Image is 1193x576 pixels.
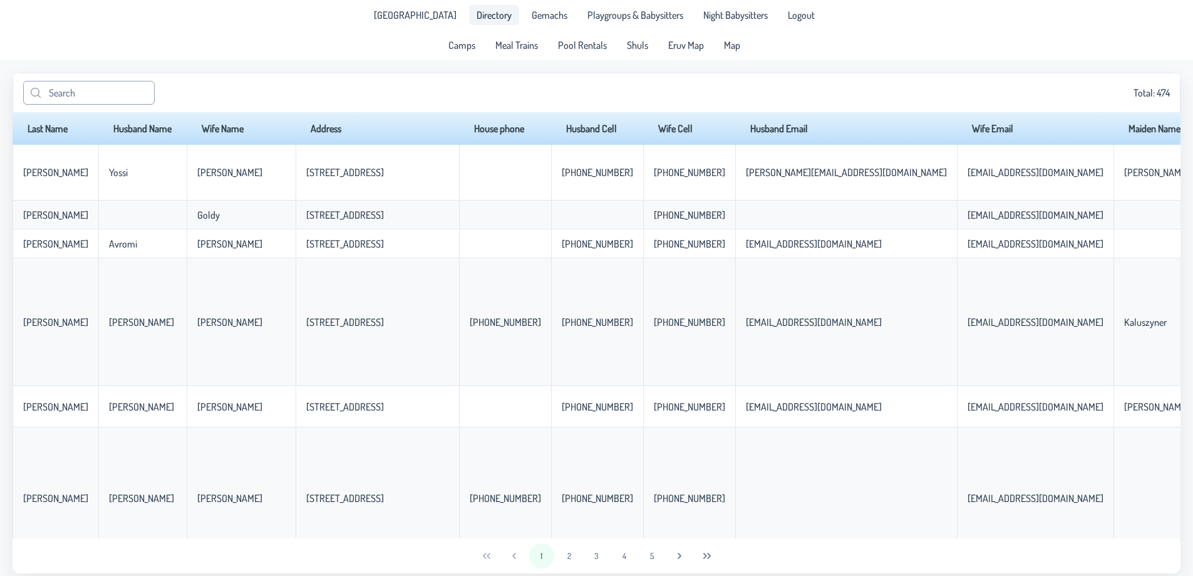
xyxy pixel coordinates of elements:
[13,112,98,145] th: Last Name
[98,112,187,145] th: Husband Name
[187,112,296,145] th: Wife Name
[459,112,551,145] th: House phone
[957,112,1113,145] th: Wife Email
[551,112,643,145] th: Husband Cell
[643,112,735,145] th: Wife Cell
[735,112,957,145] th: Husband Email
[296,112,459,145] th: Address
